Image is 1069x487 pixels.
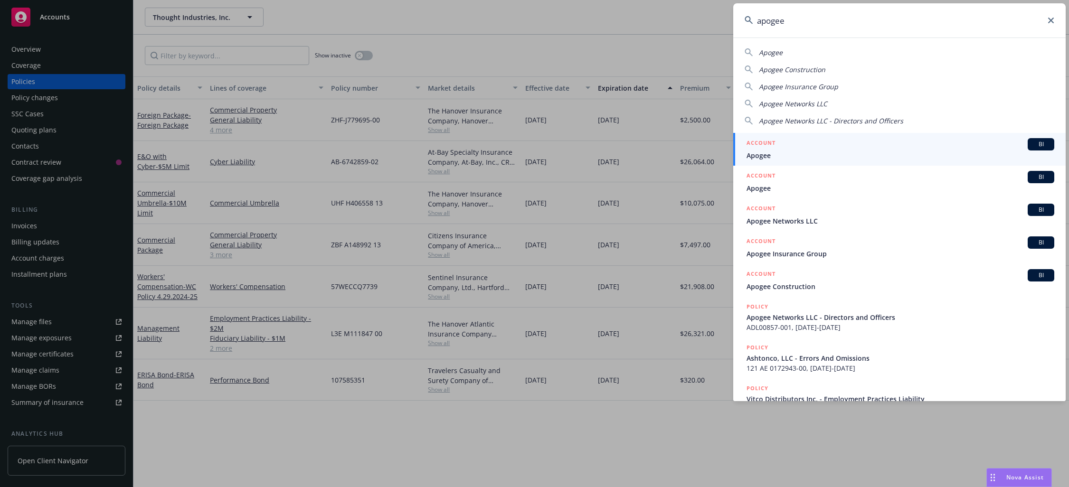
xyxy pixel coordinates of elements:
[747,249,1054,259] span: Apogee Insurance Group
[1031,271,1050,280] span: BI
[747,236,776,248] h5: ACCOUNT
[733,337,1066,378] a: POLICYAshtonco, LLC - Errors And Omissions121 AE 0172943-00, [DATE]-[DATE]
[733,264,1066,297] a: ACCOUNTBIApogee Construction
[733,231,1066,264] a: ACCOUNTBIApogee Insurance Group
[987,468,999,487] div: Drag to move
[759,82,838,91] span: Apogee Insurance Group
[747,204,776,215] h5: ACCOUNT
[747,150,1054,160] span: Apogee
[733,378,1066,419] a: POLICYVitco Distributors Inc. - Employment Practices Liability
[747,312,1054,322] span: Apogee Networks LLC - Directors and Officers
[747,353,1054,363] span: Ashtonco, LLC - Errors And Omissions
[747,183,1054,193] span: Apogee
[733,198,1066,231] a: ACCOUNTBIApogee Networks LLC
[747,343,768,352] h5: POLICY
[747,322,1054,332] span: ADL00857-001, [DATE]-[DATE]
[747,216,1054,226] span: Apogee Networks LLC
[759,65,825,74] span: Apogee Construction
[986,468,1052,487] button: Nova Assist
[747,302,768,311] h5: POLICY
[747,384,768,393] h5: POLICY
[747,281,1054,291] span: Apogee Construction
[747,138,776,150] h5: ACCOUNT
[733,3,1066,37] input: Search...
[759,99,827,108] span: Apogee Networks LLC
[747,363,1054,373] span: 121 AE 0172943-00, [DATE]-[DATE]
[747,394,1054,404] span: Vitco Distributors Inc. - Employment Practices Liability
[733,133,1066,166] a: ACCOUNTBIApogee
[1006,473,1044,481] span: Nova Assist
[747,269,776,281] h5: ACCOUNT
[759,116,903,125] span: Apogee Networks LLC - Directors and Officers
[1031,206,1050,214] span: BI
[733,166,1066,198] a: ACCOUNTBIApogee
[747,171,776,182] h5: ACCOUNT
[1031,173,1050,181] span: BI
[1031,140,1050,149] span: BI
[759,48,783,57] span: Apogee
[1031,238,1050,247] span: BI
[733,297,1066,337] a: POLICYApogee Networks LLC - Directors and OfficersADL00857-001, [DATE]-[DATE]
